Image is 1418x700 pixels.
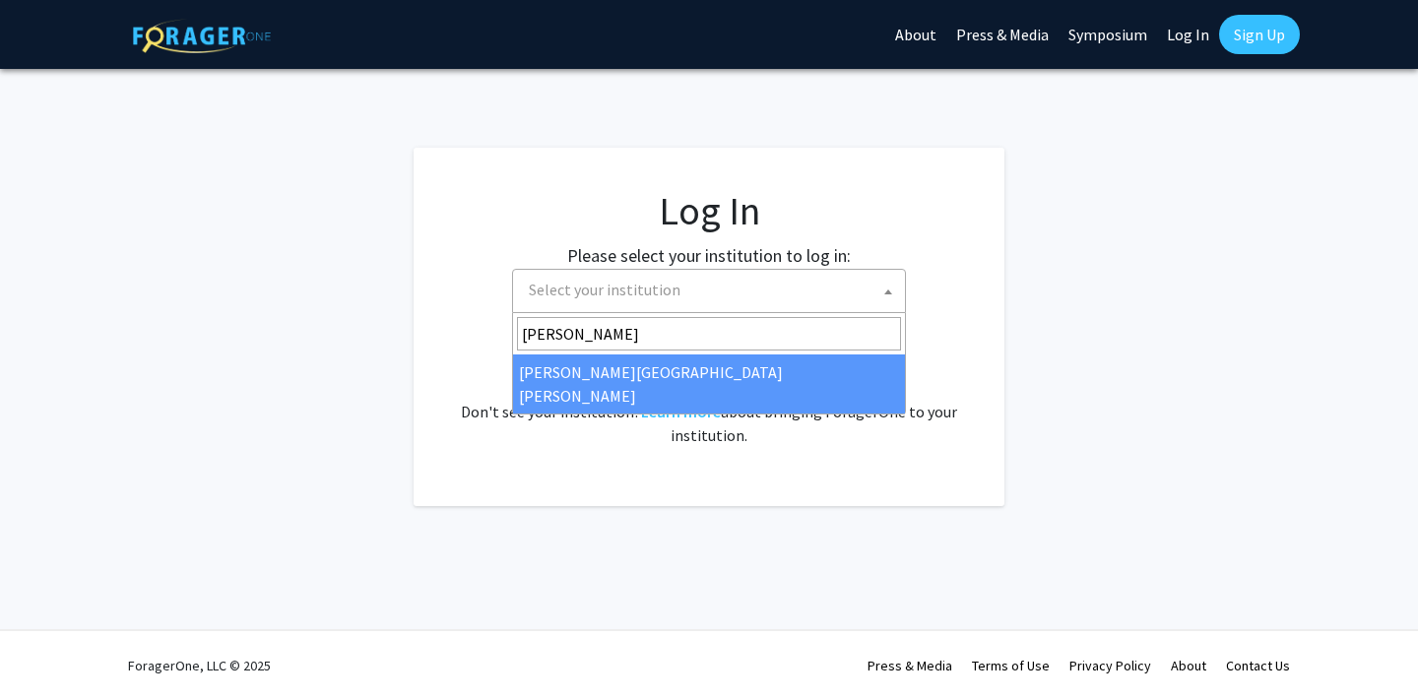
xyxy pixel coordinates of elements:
span: Select your institution [512,269,906,313]
a: Press & Media [868,657,952,674]
iframe: Chat [15,611,84,685]
img: ForagerOne Logo [133,19,271,53]
h1: Log In [453,187,965,234]
input: Search [517,317,901,350]
div: ForagerOne, LLC © 2025 [128,631,271,700]
span: Select your institution [529,280,680,299]
li: [PERSON_NAME][GEOGRAPHIC_DATA][PERSON_NAME] [513,354,905,414]
a: Terms of Use [972,657,1050,674]
span: Select your institution [521,270,905,310]
label: Please select your institution to log in: [567,242,851,269]
a: Sign Up [1219,15,1300,54]
div: No account? . Don't see your institution? about bringing ForagerOne to your institution. [453,352,965,447]
a: Privacy Policy [1069,657,1151,674]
